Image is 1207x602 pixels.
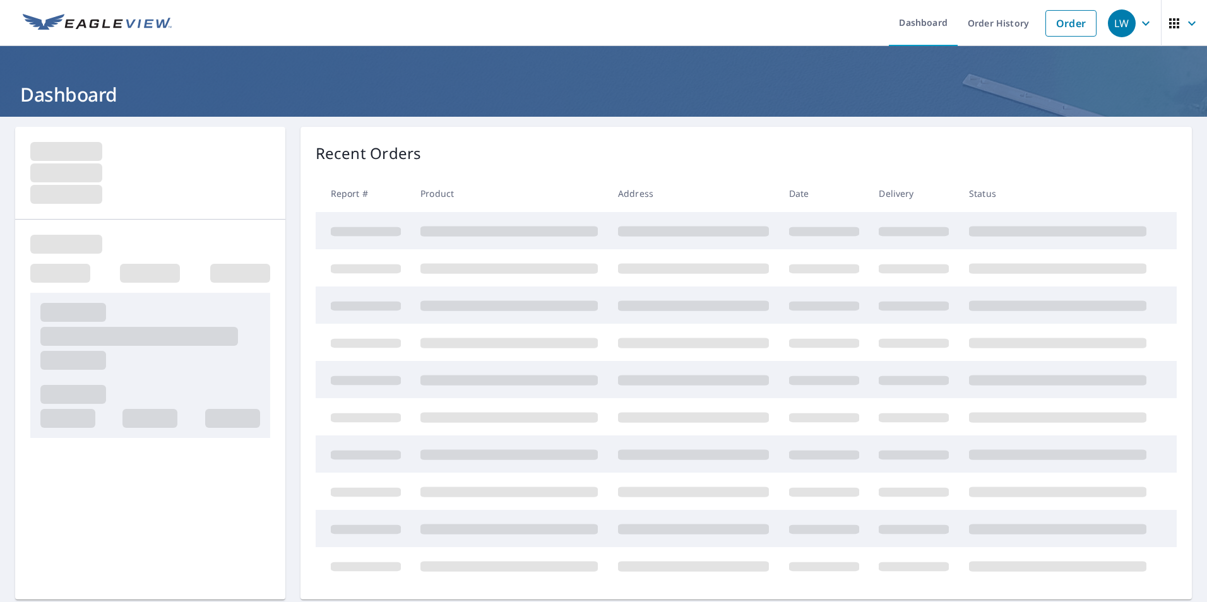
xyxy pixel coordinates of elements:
h1: Dashboard [15,81,1192,107]
img: EV Logo [23,14,172,33]
th: Report # [316,175,411,212]
th: Address [608,175,779,212]
th: Date [779,175,869,212]
a: Order [1045,10,1097,37]
th: Delivery [869,175,959,212]
div: LW [1108,9,1136,37]
p: Recent Orders [316,142,422,165]
th: Status [959,175,1156,212]
th: Product [410,175,608,212]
